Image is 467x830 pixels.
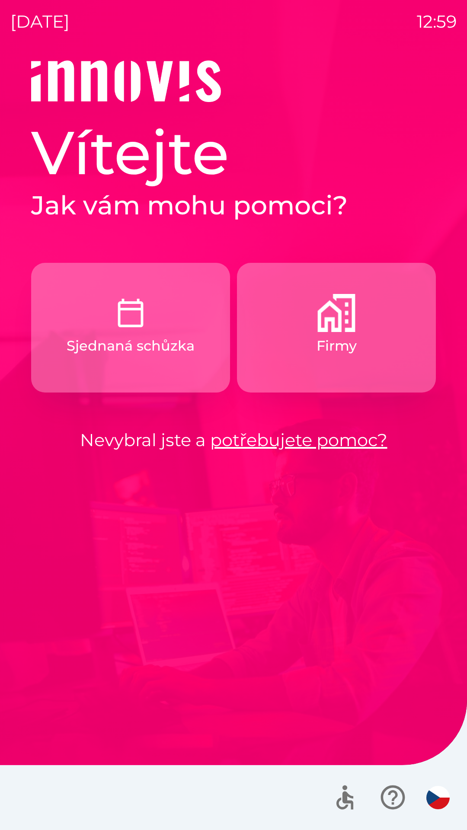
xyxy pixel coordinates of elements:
button: Firmy [237,263,436,393]
p: 12:59 [417,9,457,35]
a: potřebujete pomoc? [210,429,387,450]
img: cs flag [426,786,450,809]
img: c9327dbc-1a48-4f3f-9883-117394bbe9e6.png [112,294,150,332]
img: 9a63d080-8abe-4a1b-b674-f4d7141fb94c.png [317,294,355,332]
p: Firmy [317,335,357,356]
p: Nevybral jste a [31,427,436,453]
h2: Jak vám mohu pomoci? [31,189,436,221]
p: Sjednaná schůzka [67,335,195,356]
button: Sjednaná schůzka [31,263,230,393]
h1: Vítejte [31,116,436,189]
img: Logo [31,61,436,102]
p: [DATE] [10,9,70,35]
